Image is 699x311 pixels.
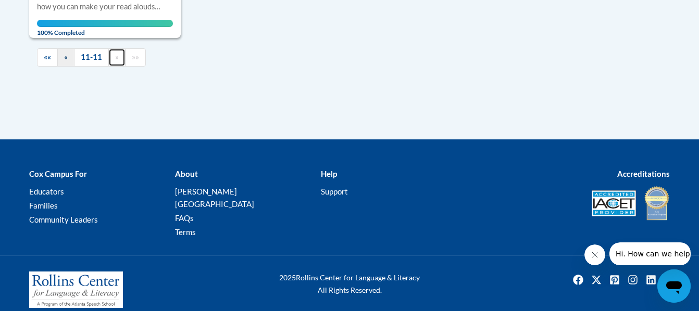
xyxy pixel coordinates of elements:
iframe: Message from company [609,242,691,265]
a: Support [321,187,348,196]
div: Your progress [37,20,173,27]
a: Twitter [588,271,605,288]
img: IDA® Accredited [644,185,670,222]
a: Educators [29,187,64,196]
span: »» [132,53,139,61]
div: Rollins Center for Language & Literacy All Rights Reserved. [240,271,459,296]
b: Help [321,169,337,178]
span: Hi. How can we help? [6,7,84,16]
iframe: Close message [584,244,605,265]
a: Linkedin [643,271,659,288]
b: Accreditations [617,169,670,178]
img: Accredited IACET® Provider [592,190,636,216]
span: « [64,53,68,61]
img: LinkedIn icon [643,271,659,288]
span: » [115,53,119,61]
img: Rollins Center for Language & Literacy - A Program of the Atlanta Speech School [29,271,123,308]
a: Pinterest [606,271,623,288]
b: About [175,169,198,178]
a: End [125,48,146,67]
span: 100% Completed [37,20,173,36]
a: Facebook [570,271,586,288]
a: FAQs [175,213,194,223]
a: 11-11 [74,48,109,67]
a: Facebook Group [661,271,678,288]
img: Twitter icon [588,271,605,288]
a: Previous [57,48,74,67]
img: Instagram icon [625,271,641,288]
a: Instagram [625,271,641,288]
span: «« [44,53,51,61]
a: Families [29,201,58,210]
img: Facebook group icon [661,271,678,288]
img: Pinterest icon [606,271,623,288]
span: 2025 [279,273,296,282]
iframe: Button to launch messaging window [657,269,691,303]
a: [PERSON_NAME][GEOGRAPHIC_DATA] [175,187,254,209]
a: Terms [175,227,196,237]
b: Cox Campus For [29,169,87,178]
a: Community Leaders [29,215,98,224]
a: Begining [37,48,58,67]
img: Facebook icon [570,271,586,288]
a: Next [108,48,126,67]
